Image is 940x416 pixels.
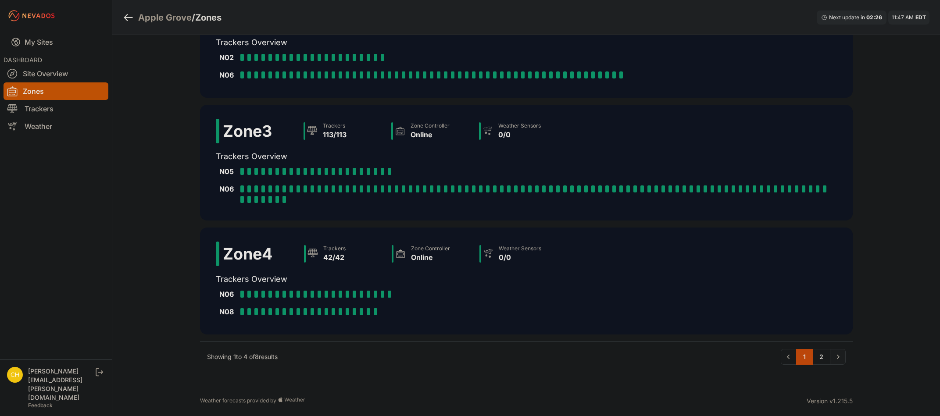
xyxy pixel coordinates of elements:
[219,166,237,177] div: N05
[866,14,882,21] div: 02 : 26
[498,129,541,140] div: 0/0
[499,252,541,263] div: 0/0
[915,14,926,21] span: EDT
[255,353,259,360] span: 8
[216,150,837,163] h2: Trackers Overview
[7,9,56,23] img: Nevados
[28,367,94,402] div: [PERSON_NAME][EMAIL_ADDRESS][PERSON_NAME][DOMAIN_NAME]
[411,129,450,140] div: Online
[207,352,278,361] p: Showing to of results
[219,52,237,63] div: N02
[243,353,247,360] span: 4
[219,70,237,80] div: N06
[138,11,192,24] a: Apple Grove
[781,349,846,365] nav: Pagination
[28,402,53,409] a: Feedback
[216,36,630,49] h2: Trackers Overview
[4,117,108,135] a: Weather
[195,11,222,24] h3: Zones
[123,6,222,29] nav: Breadcrumb
[476,242,564,266] a: Weather Sensors0/0
[812,349,830,365] a: 2
[4,56,42,64] span: DASHBOARD
[300,119,388,143] a: Trackers113/113
[796,349,813,365] a: 1
[219,289,237,299] div: N06
[4,32,108,53] a: My Sites
[411,122,450,129] div: Zone Controller
[829,14,865,21] span: Next update in
[4,100,108,117] a: Trackers
[323,252,346,263] div: 42/42
[233,353,236,360] span: 1
[300,242,388,266] a: Trackers42/42
[323,129,347,140] div: 113/113
[223,245,272,263] h2: Zone 4
[892,14,914,21] span: 11:47 AM
[216,273,564,285] h2: Trackers Overview
[7,367,23,383] img: chris.young@nevados.solar
[475,119,563,143] a: Weather Sensors0/0
[499,245,541,252] div: Weather Sensors
[4,65,108,82] a: Site Overview
[498,122,541,129] div: Weather Sensors
[807,397,853,405] div: Version v1.215.5
[411,245,450,252] div: Zone Controller
[223,122,272,140] h2: Zone 3
[323,245,346,252] div: Trackers
[200,397,807,405] div: Weather forecasts provided by
[323,122,347,129] div: Trackers
[192,11,195,24] span: /
[411,252,450,263] div: Online
[219,184,237,194] div: N06
[4,82,108,100] a: Zones
[219,306,237,317] div: N08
